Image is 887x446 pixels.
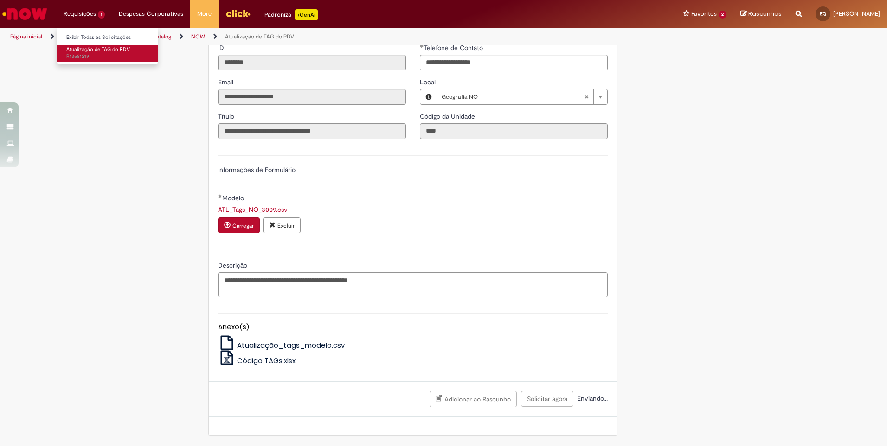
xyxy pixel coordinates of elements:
span: Enviando... [575,394,608,402]
span: Rascunhos [748,9,782,18]
a: Rascunhos [740,10,782,19]
span: Obrigatório Preenchido [420,44,424,48]
span: 2 [719,11,726,19]
p: +GenAi [295,9,318,20]
input: Título [218,123,406,139]
span: Somente leitura - Email [218,78,235,86]
ul: Requisições [57,28,158,64]
span: EQ [820,11,826,17]
label: Informações de Formulário [218,166,296,174]
input: Código da Unidade [420,123,608,139]
input: ID [218,55,406,70]
span: Código TAGs.xlsx [237,356,296,365]
span: Obrigatório Preenchido [218,194,222,198]
div: Padroniza [264,9,318,20]
span: Descrição [218,261,249,269]
a: Página inicial [10,33,42,40]
small: Carregar [232,222,254,229]
span: Modelo [222,194,246,202]
button: Excluir anexo ATL_Tags_NO_3009.csv [263,217,301,233]
span: Requisições [64,9,96,19]
a: Exibir Todas as Solicitações [57,32,159,43]
span: R13581219 [66,53,150,60]
a: Download de ATL_Tags_NO_3009.csv [218,205,288,214]
h5: Anexo(s) [218,323,608,331]
span: Geografia NO [442,89,584,104]
span: Telefone de Contato [424,44,485,52]
label: Somente leitura - Email [218,77,235,87]
label: Somente leitura - ID [218,43,226,52]
span: Local [420,78,437,86]
small: Excluir [277,222,295,229]
label: Somente leitura - Código da Unidade [420,112,477,121]
a: Atualização_tags_modelo.csv [218,340,345,350]
span: [PERSON_NAME] [833,10,880,18]
span: More [197,9,212,19]
span: Atualização de TAG do PDV [66,46,130,53]
span: Atualização_tags_modelo.csv [237,340,345,350]
label: Somente leitura - Título [218,112,236,121]
img: ServiceNow [1,5,49,23]
button: Local, Visualizar este registro Geografia NO [420,89,437,104]
span: 1 [98,11,105,19]
input: Email [218,89,406,105]
input: Telefone de Contato [420,55,608,70]
span: Somente leitura - ID [218,44,226,52]
textarea: Descrição [218,272,608,297]
a: Aberto R13581219 : Atualização de TAG do PDV [57,45,159,62]
a: Atualização de TAG do PDV [225,33,294,40]
abbr: Limpar campo Local [579,89,593,104]
a: Código TAGs.xlsx [218,356,296,365]
img: click_logo_yellow_360x200.png [225,6,251,20]
ul: Trilhas de página [7,28,585,45]
a: NOW [191,33,205,40]
span: Favoritos [691,9,717,19]
button: Carregar anexo de Modelo Required [218,217,260,233]
a: Geografia NOLimpar campo Local [437,89,607,104]
span: Despesas Corporativas [119,9,183,19]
